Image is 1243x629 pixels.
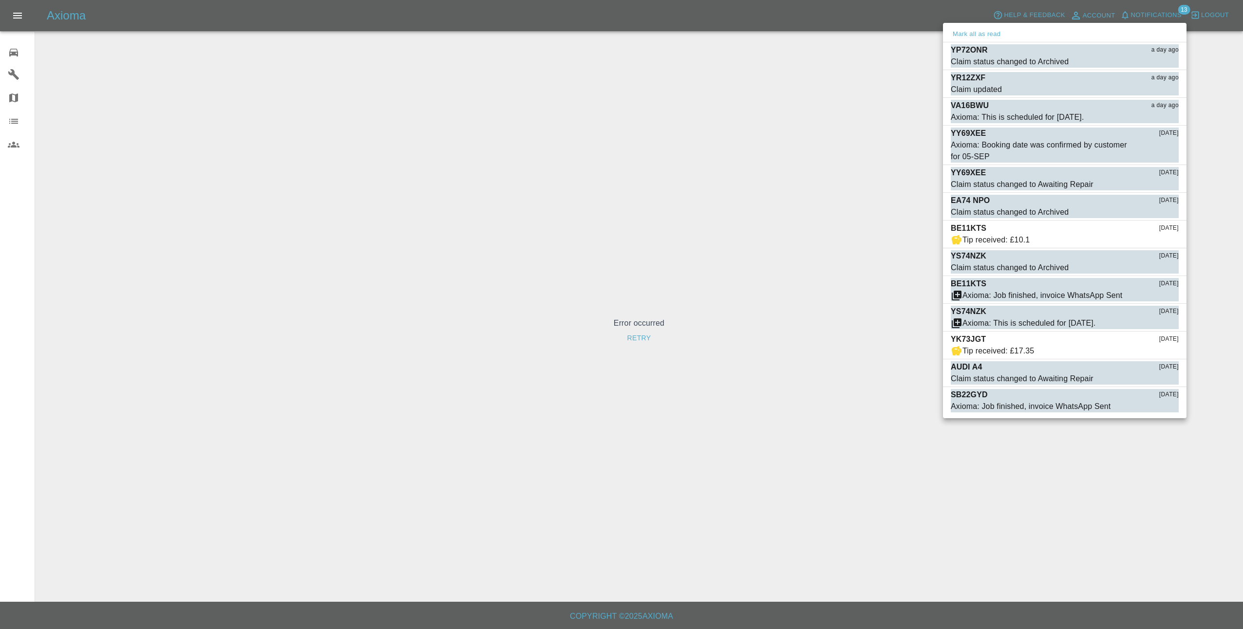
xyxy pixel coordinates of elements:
p: AUDI A4 [951,361,982,373]
span: a day ago [1151,45,1179,55]
span: [DATE] [1159,251,1179,261]
div: Tip received: £17.35 [962,345,1034,357]
div: Axioma: Booking date was confirmed by customer for 05-SEP [951,139,1130,163]
span: [DATE] [1159,129,1179,138]
div: Claim status changed to Archived [951,56,1069,68]
span: [DATE] [1159,223,1179,233]
div: Claim status changed to Awaiting Repair [951,373,1093,385]
div: Claim status changed to Archived [951,206,1069,218]
span: [DATE] [1159,196,1179,205]
div: Axioma: This is scheduled for [DATE]. [951,111,1084,123]
p: YS74NZK [951,306,986,317]
span: [DATE] [1159,307,1179,316]
span: [DATE] [1159,279,1179,289]
p: YK73JGT [951,333,986,345]
p: BE11KTS [951,278,986,290]
span: [DATE] [1159,334,1179,344]
div: Claim status changed to Archived [951,262,1069,274]
div: Axioma: Job finished, invoice WhatsApp Sent [951,401,1111,412]
div: Tip received: £10.1 [962,234,1030,246]
span: a day ago [1151,101,1179,111]
div: Axioma: Job finished, invoice WhatsApp Sent [962,290,1122,301]
button: Mark all as read [951,29,1002,40]
p: YR12ZXF [951,72,985,84]
p: EA74 NPO [951,195,990,206]
p: BE11KTS [951,222,986,234]
p: SB22GYD [951,389,988,401]
p: YY69XEE [951,128,986,139]
div: Claim status changed to Awaiting Repair [951,179,1093,190]
div: Axioma: This is scheduled for [DATE]. [962,317,1096,329]
p: YY69XEE [951,167,986,179]
p: VA16BWU [951,100,989,111]
span: [DATE] [1159,362,1179,372]
p: YS74NZK [951,250,986,262]
div: Claim updated [951,84,1002,95]
p: YP72ONR [951,44,988,56]
span: [DATE] [1159,168,1179,178]
span: a day ago [1151,73,1179,83]
span: [DATE] [1159,390,1179,400]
